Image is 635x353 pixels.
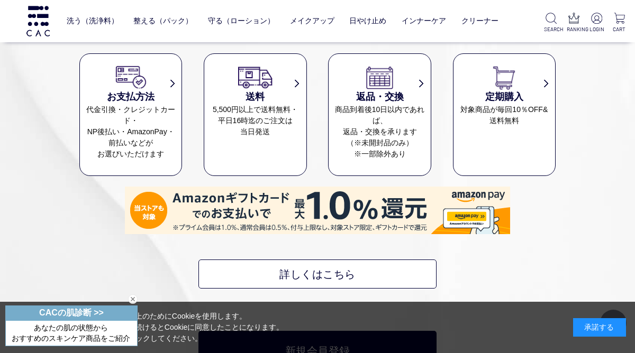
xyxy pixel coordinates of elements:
a: 定期購入 対象商品が毎回10％OFF&送料無料 [453,64,555,127]
p: SEARCH [544,25,558,33]
div: 当サイトでは、お客様へのサービス向上のためにCookieを使用します。 「承諾する」をクリックするか閲覧を続けるとCookieに同意したことになります。 詳細はこちらの をクリックしてください。 [9,311,284,344]
a: 整える（パック） [133,8,193,33]
dd: 5,500円以上で送料無料・ 平日16時迄のご注文は 当日発送 [204,104,306,137]
dd: 商品到着後10日以内であれば、 返品・交換を承ります （※未開封品のみ） ※一部除外あり [329,104,430,160]
a: お支払方法 代金引換・クレジットカード・NP後払い・AmazonPay・前払いなどがお選びいただけます [80,64,182,160]
a: CART [612,13,627,33]
a: クリーナー [461,8,498,33]
dd: 対象商品が毎回10％OFF& 送料無料 [453,104,555,126]
dd: 代金引換・クレジットカード・ NP後払い・AmazonPay・ 前払いなどが お選びいただけます [80,104,182,160]
img: 01_Amazon_Pay_BBP_728x90.png [125,187,510,234]
h3: 定期購入 [453,90,555,104]
h3: お支払方法 [80,90,182,104]
a: 洗う（洗浄料） [67,8,119,33]
img: logo [25,6,51,36]
p: CART [612,25,627,33]
h3: 送料 [204,90,306,104]
a: 送料 5,500円以上で送料無料・平日16時迄のご注文は当日発送 [204,64,306,138]
p: LOGIN [589,25,604,33]
h3: 返品・交換 [329,90,430,104]
a: 詳しくはこちら [198,259,437,289]
a: RANKING [567,13,581,33]
p: RANKING [567,25,581,33]
a: SEARCH [544,13,558,33]
a: 返品・交換 商品到着後10日以内であれば、返品・交換を承ります（※未開封品のみ）※一部除外あり [329,64,430,160]
div: 承諾する [573,318,626,337]
a: インナーケア [402,8,446,33]
a: 日やけ止め [349,8,386,33]
a: メイクアップ [290,8,334,33]
a: 守る（ローション） [208,8,275,33]
a: LOGIN [589,13,604,33]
